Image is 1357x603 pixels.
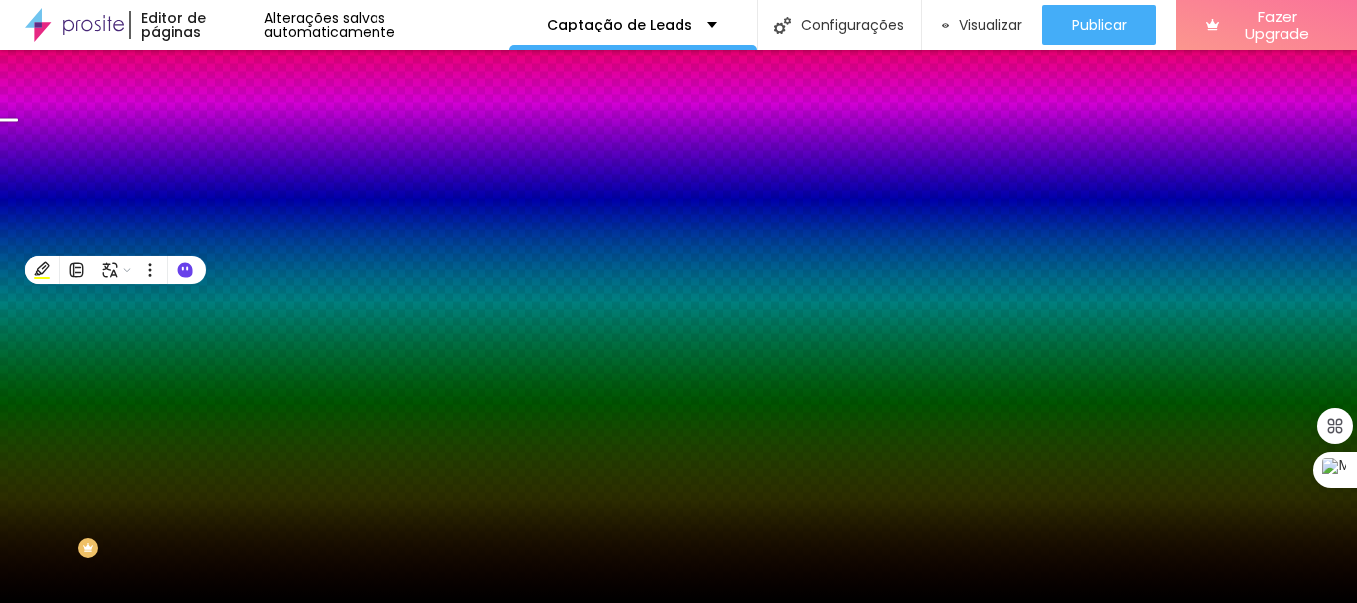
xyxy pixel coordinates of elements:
p: Captação de Leads [547,18,692,32]
div: Alterações salvas automaticamente [264,11,509,39]
span: Fazer Upgrade [1227,8,1327,43]
img: Icone [774,17,791,34]
span: Publicar [1072,17,1127,33]
div: Editor de páginas [129,11,263,39]
button: Visualizar [922,5,1043,45]
button: Publicar [1042,5,1156,45]
img: view-1.svg [942,17,950,34]
span: Visualizar [959,17,1022,33]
